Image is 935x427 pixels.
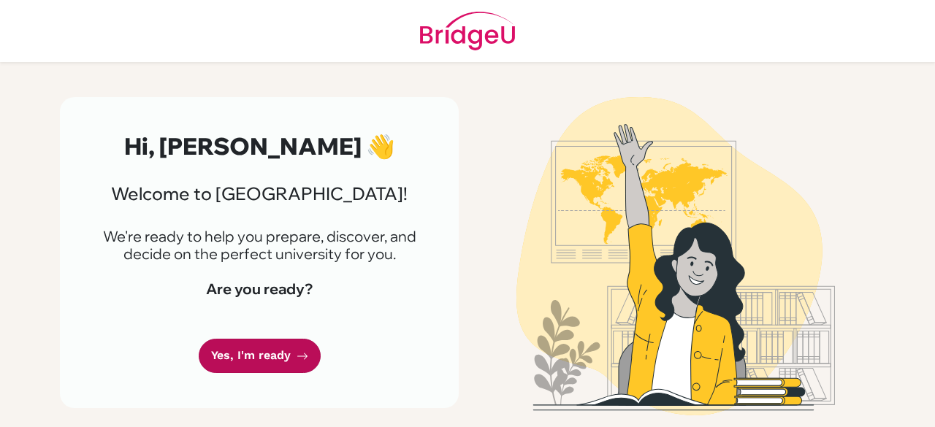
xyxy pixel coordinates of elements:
h4: Are you ready? [95,280,424,298]
h3: Welcome to [GEOGRAPHIC_DATA]! [95,183,424,204]
a: Yes, I'm ready [199,339,321,373]
h2: Hi, [PERSON_NAME] 👋 [95,132,424,160]
p: We're ready to help you prepare, discover, and decide on the perfect university for you. [95,228,424,263]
